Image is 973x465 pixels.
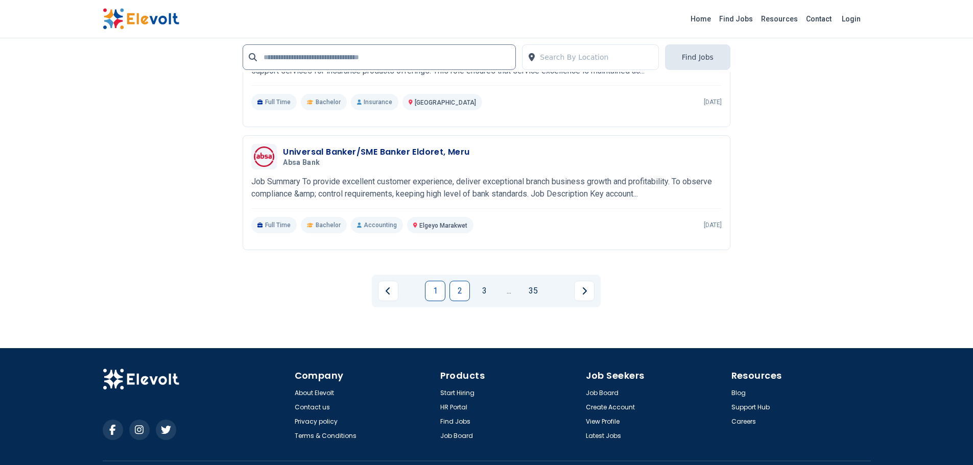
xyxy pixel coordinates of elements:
a: Contact us [295,403,330,411]
p: Full Time [251,94,297,110]
a: Page 35 [523,281,543,301]
a: Next page [574,281,595,301]
a: Privacy policy [295,418,338,426]
h3: Universal Banker/SME Banker Eldoret, Meru [283,146,469,158]
h4: Company [295,369,434,383]
button: Find Jobs [665,44,730,70]
img: Absa Bank [254,146,274,167]
a: Terms & Conditions [295,432,357,440]
span: Bachelor [316,98,341,106]
a: Start Hiring [440,389,474,397]
a: Blog [731,389,746,397]
a: Page 1 is your current page [425,281,445,301]
span: Absa Bank [283,158,320,167]
a: Create Account [586,403,635,411]
span: [GEOGRAPHIC_DATA] [415,99,476,106]
img: Elevolt [103,369,179,390]
a: Careers [731,418,756,426]
a: Find Jobs [715,11,757,27]
a: Resources [757,11,802,27]
span: Bachelor [316,221,341,229]
a: View Profile [586,418,620,426]
a: Jump forward [499,281,519,301]
p: Accounting [351,217,403,233]
a: Absa BankUniversal Banker/SME Banker Eldoret, MeruAbsa BankJob Summary To provide excellent custo... [251,144,722,233]
span: Elgeyo Marakwet [419,222,467,229]
a: Login [836,9,867,29]
h4: Resources [731,369,871,383]
ul: Pagination [378,281,595,301]
a: Contact [802,11,836,27]
a: Page 2 [449,281,470,301]
p: [DATE] [704,98,722,106]
a: Job Board [586,389,619,397]
p: [DATE] [704,221,722,229]
a: HR Portal [440,403,467,411]
a: Home [686,11,715,27]
a: Previous page [378,281,398,301]
h4: Products [440,369,580,383]
p: Job Summary To provide excellent customer experience, deliver exceptional branch business growth ... [251,176,722,200]
iframe: Chat Widget [922,416,973,465]
a: Find Jobs [440,418,470,426]
p: Full Time [251,217,297,233]
a: Page 3 [474,281,494,301]
a: Support Hub [731,403,770,411]
a: Job Board [440,432,473,440]
h4: Job Seekers [586,369,725,383]
a: Latest Jobs [586,432,621,440]
p: Insurance [351,94,398,110]
a: About Elevolt [295,389,334,397]
img: Elevolt [103,8,179,30]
